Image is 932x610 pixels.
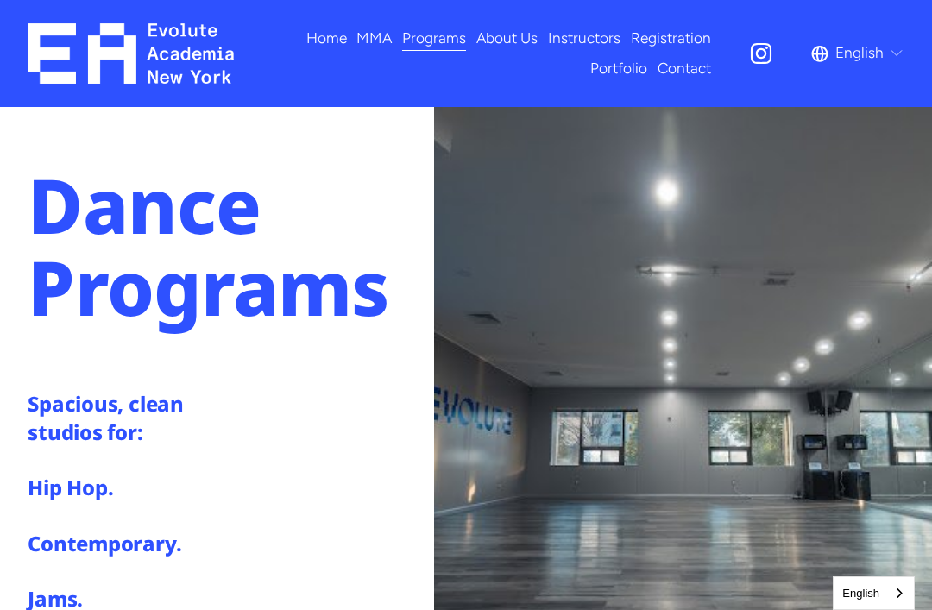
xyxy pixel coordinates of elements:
a: About Us [476,23,538,53]
a: Home [306,23,347,53]
a: Instagram [748,41,774,66]
span: Programs [402,25,466,52]
a: Portfolio [590,53,647,84]
span: English [835,40,884,66]
h4: Contemporary. [28,530,240,557]
h4: Hip Hop. [28,474,240,501]
img: EA [28,23,234,84]
span: MMA [356,25,392,52]
a: folder dropdown [402,23,466,53]
a: folder dropdown [356,23,392,53]
a: English [834,577,914,609]
h1: Dance Programs [28,164,424,329]
a: Instructors [548,23,620,53]
div: language picker [811,39,904,69]
a: Registration [631,23,711,53]
h4: Spacious, clean studios for: [28,390,240,446]
a: Contact [658,53,711,84]
aside: Language selected: English [833,576,915,610]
